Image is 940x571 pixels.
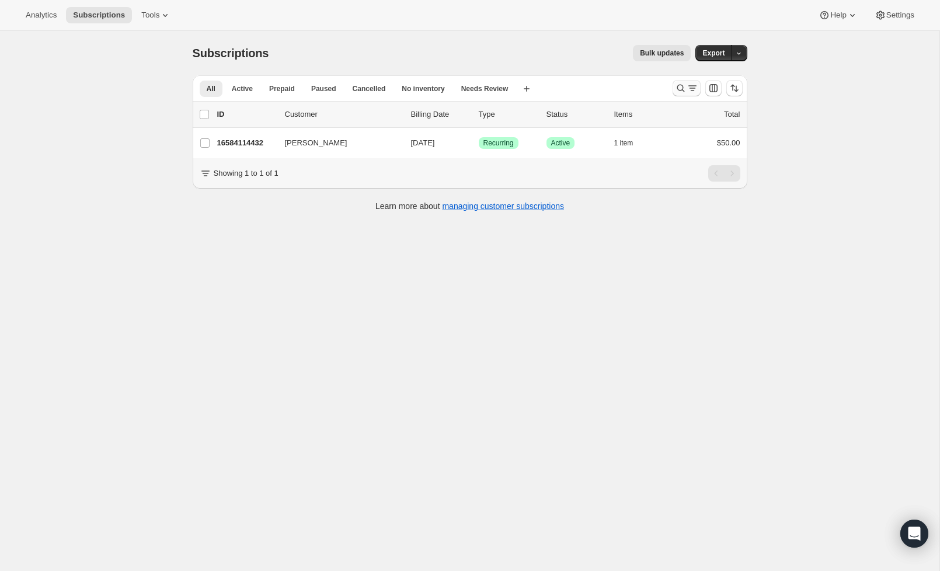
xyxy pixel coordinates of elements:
nav: Pagination [708,165,740,182]
button: Customize table column order and visibility [705,80,722,96]
span: No inventory [402,84,444,93]
button: [PERSON_NAME] [278,134,395,152]
p: Customer [285,109,402,120]
span: Bulk updates [640,48,684,58]
button: 1 item [614,135,646,151]
span: Recurring [483,138,514,148]
button: Help [812,7,865,23]
span: [PERSON_NAME] [285,137,347,149]
button: Subscriptions [66,7,132,23]
span: Analytics [26,11,57,20]
span: 1 item [614,138,633,148]
div: Open Intercom Messenger [900,520,928,548]
span: Help [830,11,846,20]
span: All [207,84,215,93]
p: ID [217,109,276,120]
p: Learn more about [375,200,564,212]
span: $50.00 [717,138,740,147]
a: managing customer subscriptions [442,201,564,211]
p: 16584114432 [217,137,276,149]
button: Settings [868,7,921,23]
p: Total [724,109,740,120]
span: Active [551,138,570,148]
div: IDCustomerBilling DateTypeStatusItemsTotal [217,109,740,120]
span: Settings [886,11,914,20]
span: Subscriptions [73,11,125,20]
span: Tools [141,11,159,20]
span: Needs Review [461,84,509,93]
button: Search and filter results [673,80,701,96]
span: Export [702,48,725,58]
button: Export [695,45,732,61]
span: Subscriptions [193,47,269,60]
p: Showing 1 to 1 of 1 [214,168,278,179]
div: 16584114432[PERSON_NAME][DATE]SuccessRecurringSuccessActive1 item$50.00 [217,135,740,151]
div: Items [614,109,673,120]
button: Create new view [517,81,536,97]
span: Prepaid [269,84,295,93]
button: Bulk updates [633,45,691,61]
button: Analytics [19,7,64,23]
span: Active [232,84,253,93]
button: Tools [134,7,178,23]
span: Cancelled [353,84,386,93]
p: Status [546,109,605,120]
span: [DATE] [411,138,435,147]
p: Billing Date [411,109,469,120]
button: Sort the results [726,80,743,96]
span: Paused [311,84,336,93]
div: Type [479,109,537,120]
